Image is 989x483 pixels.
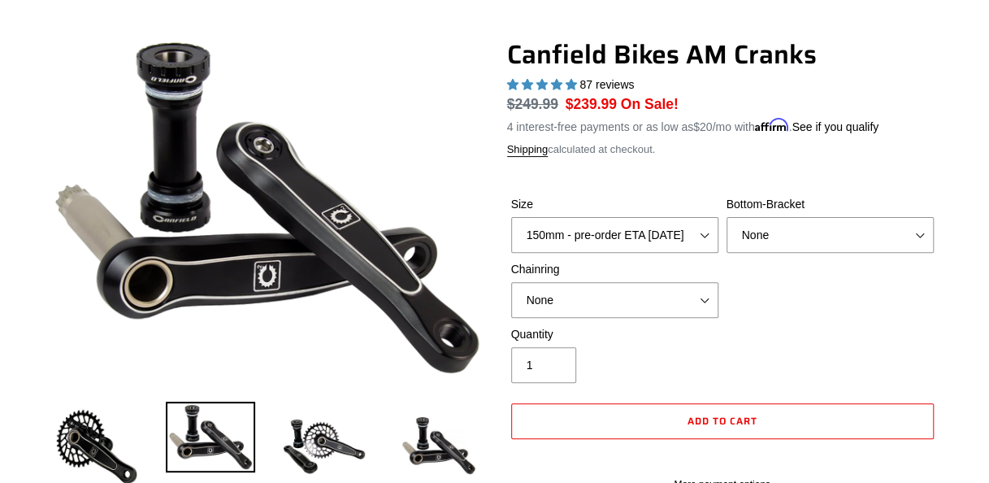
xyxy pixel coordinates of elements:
[792,120,878,133] a: See if you qualify - Learn more about Affirm Financing (opens in modal)
[511,261,718,278] label: Chainring
[507,39,938,70] h1: Canfield Bikes AM Cranks
[755,118,789,132] span: Affirm
[507,143,549,157] a: Shipping
[621,94,679,115] span: On Sale!
[693,120,712,133] span: $20
[511,196,718,213] label: Size
[727,196,934,213] label: Bottom-Bracket
[688,413,757,429] span: Add to cart
[579,78,634,91] span: 87 reviews
[511,403,934,439] button: Add to cart
[507,115,879,136] p: 4 interest-free payments or as low as /mo with .
[511,326,718,343] label: Quantity
[507,96,558,112] s: $249.99
[507,141,938,158] div: calculated at checkout.
[166,402,255,473] img: Load image into Gallery viewer, Canfield Cranks
[566,96,617,112] span: $239.99
[507,78,580,91] span: 4.97 stars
